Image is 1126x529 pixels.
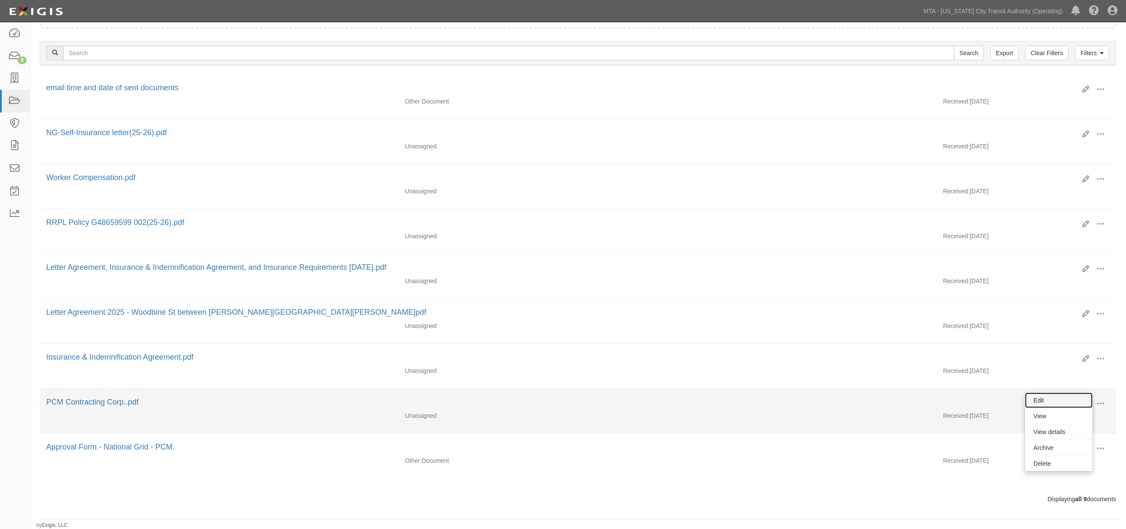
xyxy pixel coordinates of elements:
div: Letter Agreement 2025 - Woodbine St between Woodward Ave and Onderdonk Ave, Queens.pdf [46,307,1076,318]
a: NG-Self-Insurance letter(25-26).pdf [46,128,167,137]
div: Unassigned [399,142,668,151]
a: Letter Agreement 2025 - Woodbine St between [PERSON_NAME][GEOGRAPHIC_DATA][PERSON_NAME]pdf [46,308,426,316]
a: RRPL Policy G48659599 002(25-26).pdf [46,218,184,227]
a: Worker Compensation.pdf [46,173,136,182]
a: Edit [1025,393,1093,408]
a: Delete [1025,456,1093,471]
p: Received: [943,277,970,285]
p: Received: [943,411,970,420]
input: Search [954,46,984,60]
img: logo-5460c22ac91f19d4615b14bd174203de0afe785f0fc80cf4dbbc73dc1793850b.png [6,4,65,19]
div: PCM Contracting Corp..pdf [46,397,1076,408]
div: [DATE] [937,97,1116,110]
small: by [36,522,68,529]
div: [DATE] [937,322,1116,334]
div: Unassigned [399,232,668,240]
div: Effective - Expiration [668,97,937,98]
div: Unassigned [399,366,668,375]
a: email time and date of sent documents [46,83,178,92]
a: PCM Contracting Corp..pdf [46,398,139,406]
div: Approval Form - National Grid - PCM. [46,442,1076,453]
a: MTA - [US_STATE] City Transit Authority (Operating) [919,3,1067,20]
b: all 9 [1075,496,1087,502]
p: Received: [943,142,970,151]
a: Approval Form - National Grid - PCM. [46,443,175,451]
div: [DATE] [937,142,1116,155]
p: Received: [943,232,970,240]
a: Export [990,46,1019,60]
div: RRPL Policy G48659599 002(25-26).pdf [46,217,1076,228]
div: [DATE] [937,277,1116,290]
p: Received: [943,187,970,195]
a: View [1025,408,1093,424]
div: 9 [18,56,27,64]
i: Help Center - Complianz [1089,6,1099,16]
p: Received: [943,456,970,465]
div: Letter Agreement, Insurance & Indemnification Agreement, and Insurance Requirements 7-25-2025.pdf [46,262,1076,273]
a: Letter Agreement, Insurance & Indemnification Agreement, and Insurance Requirements [DATE].pdf [46,263,386,272]
div: Unassigned [399,411,668,420]
a: Insurance & Indemnification Agreement.pdf [46,353,193,361]
div: [DATE] [937,366,1116,379]
a: Clear Filters [1025,46,1068,60]
div: Insurance & Indemnification Agreement.pdf [46,352,1076,363]
div: Displaying documents [33,495,1123,503]
a: Exigis, LLC [42,522,68,528]
a: Archive [1025,440,1093,455]
div: [DATE] [937,456,1116,469]
div: [DATE] [937,187,1116,200]
a: Filters [1075,46,1109,60]
div: Unassigned [399,322,668,330]
div: [DATE] [937,411,1116,424]
div: NG-Self-Insurance letter(25-26).pdf [46,127,1076,139]
div: email time and date of sent documents [46,83,1076,94]
div: Other Document [399,97,668,106]
div: Worker Compensation.pdf [46,172,1076,183]
div: Other Document [399,456,668,465]
div: Unassigned [399,277,668,285]
a: View details [1025,424,1093,440]
div: Unassigned [399,187,668,195]
div: [DATE] [937,232,1116,245]
input: Search [63,46,954,60]
p: Received: [943,366,970,375]
p: Received: [943,322,970,330]
p: Received: [943,97,970,106]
